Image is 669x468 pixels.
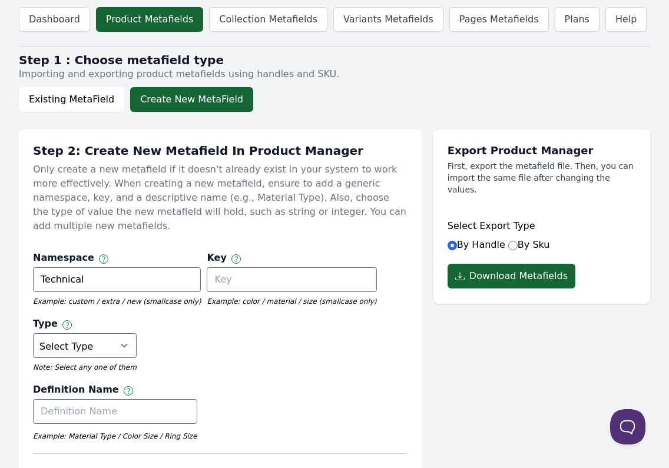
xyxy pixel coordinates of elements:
input: Key [207,267,376,292]
input: Definition Name [33,399,197,424]
a: Dashboard [19,7,90,32]
p: Type [33,317,58,333]
label: By Handle [448,239,505,250]
h2: Step 1 : Choose metafield type [19,53,650,67]
p: Namespace [33,251,94,267]
img: svg+xml;base64,PHN2ZyB4bWxucz0iaHR0cDovL3d3dy53My5vcmcvMjAwMC9zdmciIHZpZXdCb3g9IjAgMCAxNiAxNiIgZm... [99,254,108,264]
img: svg+xml;base64,PHN2ZyB4bWxucz0iaHR0cDovL3d3dy53My5vcmcvMjAwMC9zdmciIHZpZXdCb3g9IjAgMCAxNiAxNiIgZm... [124,386,133,396]
iframe: Toggle Customer Support [610,409,645,444]
em: Example: color / material / size (smallcase only) [207,297,376,306]
em: Example: custom / extra / new (smallcase only) [33,297,201,306]
p: Only create a new metafield if it doesn't already exist in your system to work more effectively. ... [33,158,408,238]
button: Download Metafields [448,264,575,288]
a: Help [605,7,647,32]
img: svg+xml;base64,PHN2ZyB4bWxucz0iaHR0cDovL3d3dy53My5vcmcvMjAwMC9zdmciIHZpZXdCb3g9IjAgMCAxNiAxNiIgZm... [231,254,241,264]
input: By Sku [508,241,518,250]
label: By Sku [508,239,550,250]
button: Existing MetaField [19,87,124,112]
h6: Select Export Type [448,219,636,233]
em: Example: Material Type / Color Size / Ring Size [33,432,197,440]
input: By Handle [448,241,457,250]
em: Note: Select any one of them [33,363,137,372]
a: Variants Metafields [333,7,443,32]
p: Importing and exporting product metafields using handles and SKU. [19,67,650,81]
a: Collection Metafields [209,7,327,32]
a: Plans [555,7,600,32]
p: Key [207,251,226,267]
p: First, export the metafield file. Then, you can import the same file after changing the values. [448,160,636,195]
a: Product Metafields [96,7,203,32]
img: svg+xml;base64,PHN2ZyB4bWxucz0iaHR0cDovL3d3dy53My5vcmcvMjAwMC9zdmciIHZpZXdCb3g9IjAgMCAxNiAxNiIgZm... [62,320,72,330]
button: Create New MetaField [130,87,253,112]
h1: Step 2: Create New Metafield In Product Manager [33,144,408,158]
a: Pages Metafields [449,7,549,32]
h1: Export Product Manager [448,144,636,158]
input: Namespace [33,267,201,292]
p: Definition Name [33,383,119,399]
